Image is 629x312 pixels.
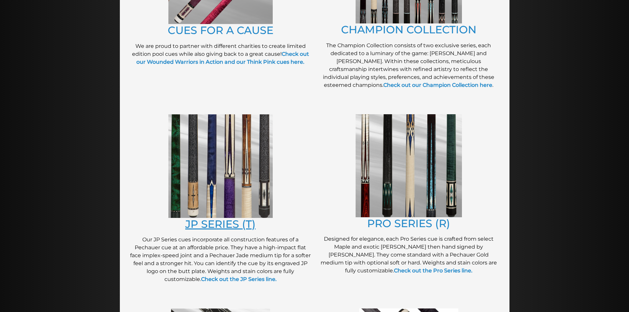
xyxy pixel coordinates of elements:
a: Check out our Wounded Warriors in Action and our Think Pink cues here. [136,51,309,65]
p: Our JP Series cues incorporate all construction features of a Pechauer cue at an affordable price... [130,236,311,283]
a: CHAMPION COLLECTION [341,23,476,36]
p: Designed for elegance, each Pro Series cue is crafted from select Maple and exotic [PERSON_NAME] ... [318,235,500,275]
a: JP SERIES (T) [185,218,256,230]
a: Check out our Champion Collection here [383,82,492,88]
p: We are proud to partner with different charities to create limited edition pool cues while also g... [130,42,311,66]
a: CUES FOR A CAUSE [168,24,273,37]
a: PRO SERIES (R) [367,217,450,230]
a: Check out the Pro Series line. [394,267,472,274]
a: Check out the JP Series line. [201,276,277,282]
p: The Champion Collection consists of two exclusive series, each dedicated to a luminary of the gam... [318,42,500,89]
